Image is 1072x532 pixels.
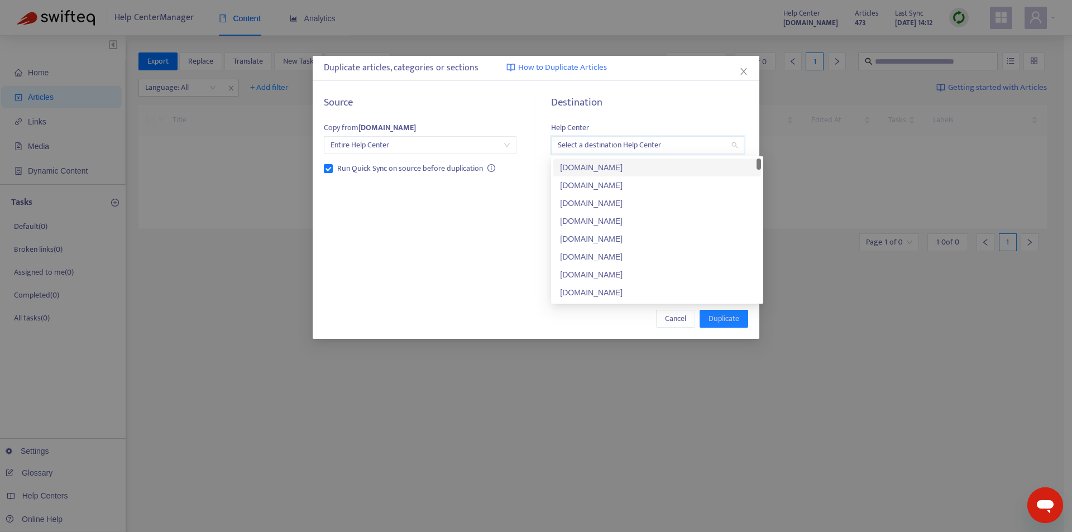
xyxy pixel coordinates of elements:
[553,248,761,266] div: focalcontact.zendesk.com
[560,286,754,299] div: [DOMAIN_NAME]
[553,176,761,194] div: msgfsupport.zendesk.com
[656,310,695,328] button: Cancel
[665,313,686,325] span: Cancel
[553,159,761,176] div: growthable.zendesk.com
[506,61,607,74] a: How to Duplicate Articles
[506,63,515,72] img: image-link
[553,284,761,301] div: atozclientsystem.zendesk.com
[518,61,607,74] span: How to Duplicate Articles
[560,215,754,227] div: [DOMAIN_NAME]
[738,65,750,78] button: Close
[560,197,754,209] div: [DOMAIN_NAME]
[700,310,748,328] button: Duplicate
[560,269,754,281] div: [DOMAIN_NAME]
[551,121,589,134] span: Help Center
[553,266,761,284] div: goconnectengine.zendesk.com
[1027,487,1063,523] iframe: Button to launch messaging window
[487,164,495,172] span: info-circle
[560,251,754,263] div: [DOMAIN_NAME]
[324,121,416,134] span: Copy from
[560,161,754,174] div: [DOMAIN_NAME]
[331,137,510,154] span: Entire Help Center
[553,230,761,248] div: leadsynergy.zendesk.com
[553,194,761,212] div: acr365.zendesk.com
[358,121,416,134] strong: [DOMAIN_NAME]
[739,67,748,76] span: close
[324,61,748,75] div: Duplicate articles, categories or sections
[551,97,744,109] h5: Destination
[560,233,754,245] div: [DOMAIN_NAME]
[324,97,516,109] h5: Source
[553,212,761,230] div: thunderfy.zendesk.com
[560,179,754,191] div: [DOMAIN_NAME]
[333,162,487,175] span: Run Quick Sync on source before duplication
